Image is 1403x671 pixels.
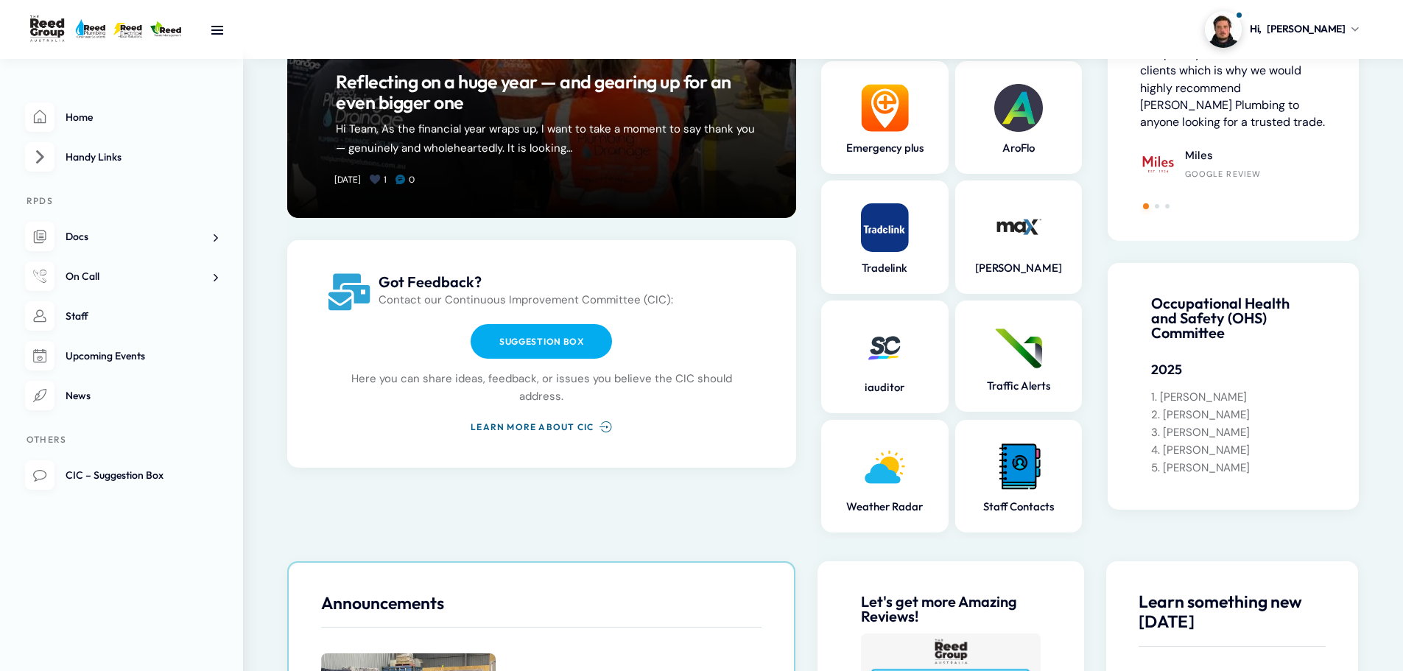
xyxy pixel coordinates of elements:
h4: Occupational Health and Safety (OHS) Committee [1151,296,1315,340]
p: As a real estate agency we need a business who we can trust completely with all our valued client... [1140,11,1326,130]
span: Learn more about CIC [471,421,594,432]
img: Profile picture of Dylan Gledhill [1205,11,1242,48]
span: Learn something new [DATE] [1139,591,1302,633]
img: Chao Ping Huang [1326,99,1362,135]
div: Google Review [1185,169,1261,179]
a: 0 [396,173,424,186]
span: Go to slide 3 [1165,204,1170,208]
img: Miles [1140,146,1175,181]
a: [PERSON_NAME] [963,261,1075,275]
a: Weather Radar [829,499,940,514]
a: Traffic Alerts [963,379,1075,393]
span: Announcements [321,592,444,614]
a: Staff Contacts [963,499,1075,514]
span: Go to slide 1 [1143,203,1149,209]
a: Suggestion box [471,324,612,359]
a: 1 [370,173,396,186]
span: Suggestion box [499,336,584,347]
h4: Miles [1185,149,1261,164]
p: 1. [PERSON_NAME] 2. [PERSON_NAME] 3. [PERSON_NAME] 4. [PERSON_NAME] 5. [PERSON_NAME] [1151,388,1315,477]
a: iauditor [829,380,940,395]
a: [DATE] [334,174,361,186]
span: 1 [384,174,387,186]
span: Got Feedback? [379,273,482,291]
span: 0 [409,174,415,186]
a: Emergency plus [829,141,940,155]
a: AroFlo [963,141,1075,155]
a: Learn more about CIC [471,419,612,435]
a: Reflecting on a huge year — and gearing up for an even bigger one [336,72,748,113]
h5: 2025 [1151,361,1315,379]
h4: Let's get more Amazing Reviews! [861,594,1041,624]
span: Hi, [1250,21,1262,37]
p: Contact our Continuous Improvement Committee (CIC): [379,291,753,309]
p: Here you can share ideas, feedback, or issues you believe the CIC should address. [331,370,753,405]
a: Tradelink [829,261,940,275]
a: Profile picture of Dylan GledhillHi,[PERSON_NAME] [1205,11,1359,48]
span: Go to slide 2 [1155,204,1159,208]
span: [PERSON_NAME] [1267,21,1346,37]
